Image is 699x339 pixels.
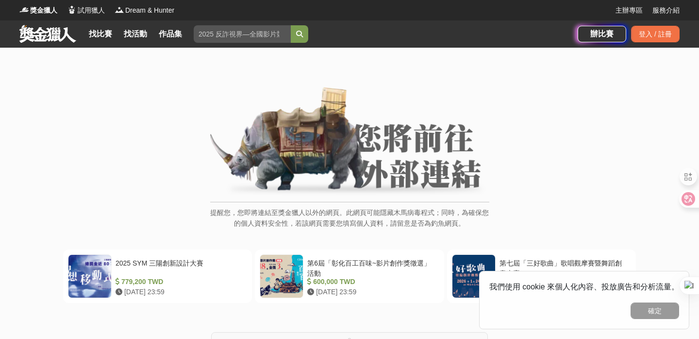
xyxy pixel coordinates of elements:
[489,283,679,291] span: 我們使用 cookie 來個人化內容、投放廣告和分析流量。
[307,277,435,287] div: 600,000 TWD
[116,258,243,277] div: 2025 SYM 三陽創新設計大賽
[447,250,636,303] a: 第七屆「三好歌曲」歌唱觀摩賽暨舞蹈創意大賽 100,000 TWD [DATE] 17:00
[194,25,291,43] input: 2025 反詐視界—全國影片競賽
[307,258,435,277] div: 第6屆「彰化百工百味~影片創作獎徵選」活動
[115,5,124,15] img: Logo
[307,287,435,297] div: [DATE] 23:59
[116,277,243,287] div: 779,200 TWD
[67,5,77,15] img: Logo
[19,5,57,16] a: Logo獎金獵人
[63,250,252,303] a: 2025 SYM 三陽創新設計大賽 779,200 TWD [DATE] 23:59
[631,303,679,319] button: 確定
[255,250,444,303] a: 第6屆「彰化百工百味~影片創作獎徵選」活動 600,000 TWD [DATE] 23:59
[155,27,186,41] a: 作品集
[210,87,489,197] img: External Link Banner
[652,5,680,16] a: 服務介紹
[67,5,105,16] a: Logo試用獵人
[616,5,643,16] a: 主辦專區
[120,27,151,41] a: 找活動
[210,207,489,239] p: 提醒您，您即將連結至獎金獵人以外的網頁。此網頁可能隱藏木馬病毒程式；同時，為確保您的個人資料安全性，若該網頁需要您填寫個人資料，請留意是否為釣魚網頁。
[631,26,680,42] div: 登入 / 註冊
[78,5,105,16] span: 試用獵人
[499,258,627,277] div: 第七屆「三好歌曲」歌唱觀摩賽暨舞蹈創意大賽
[116,287,243,297] div: [DATE] 23:59
[19,5,29,15] img: Logo
[85,27,116,41] a: 找比賽
[115,5,174,16] a: LogoDream & Hunter
[30,5,57,16] span: 獎金獵人
[578,26,626,42] a: 辦比賽
[125,5,174,16] span: Dream & Hunter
